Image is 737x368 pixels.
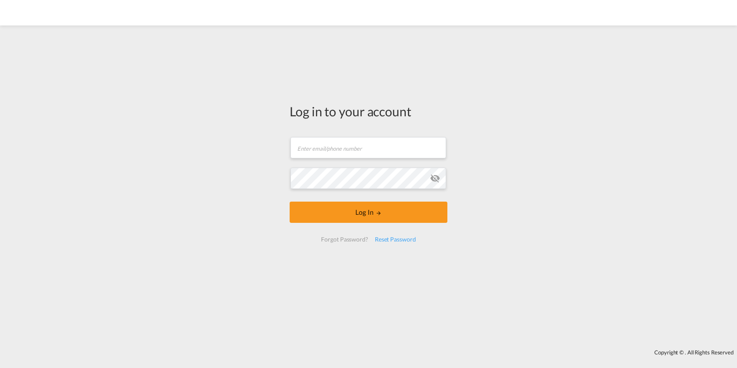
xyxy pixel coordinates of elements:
md-icon: icon-eye-off [430,173,440,183]
button: LOGIN [290,202,447,223]
div: Reset Password [371,232,419,247]
input: Enter email/phone number [290,137,446,158]
div: Forgot Password? [318,232,371,247]
div: Log in to your account [290,102,447,120]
